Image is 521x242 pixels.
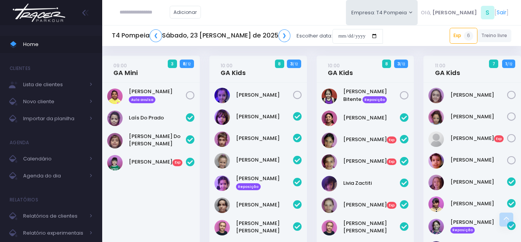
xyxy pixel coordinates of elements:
[113,62,127,69] small: 09:00
[450,91,508,99] a: [PERSON_NAME]
[236,201,293,209] a: [PERSON_NAME]
[450,227,475,234] span: Reposição
[387,136,397,143] span: Exp
[170,6,201,19] a: Adicionar
[494,135,504,142] span: Exp
[428,153,444,169] img: Yumi Muller
[506,61,507,67] strong: 1
[450,28,477,43] a: Exp6
[23,39,93,49] span: Home
[328,62,340,69] small: 10:00
[343,220,400,235] a: [PERSON_NAME] [PERSON_NAME]
[322,89,337,104] img: Helena Macedo Bitente
[129,158,186,166] a: [PERSON_NAME]Exp
[236,175,293,190] a: [PERSON_NAME] Reposição
[428,131,444,147] img: Laura Alves Perpétuo Cousso
[489,60,498,68] span: 7
[343,136,400,143] a: [PERSON_NAME]Exp
[236,183,261,190] span: Reposição
[129,114,186,122] a: Laís Do Prado
[400,62,405,66] small: / 12
[428,175,444,190] img: Aurora Andreoni Mello
[322,133,337,148] img: Laura Sanchez Morelli
[236,220,293,235] a: [PERSON_NAME] [PERSON_NAME]
[343,114,400,122] a: [PERSON_NAME]
[107,133,123,148] img: Luísa do Prado Pereira Alves
[450,218,508,234] a: [PERSON_NAME] Reposição
[421,9,431,17] span: Olá,
[507,62,512,66] small: / 12
[23,228,85,238] span: Relatório experimentais
[464,31,473,41] span: 6
[428,88,444,103] img: Eloah Meneguim Tenorio
[23,80,85,90] span: Lista de clientes
[322,111,337,126] img: Isabela Sandes
[150,29,162,42] a: ❮
[129,133,186,148] a: [PERSON_NAME] Do [PERSON_NAME]
[278,29,291,42] a: ❯
[343,157,400,165] a: [PERSON_NAME]Exp
[23,97,85,107] span: Novo cliente
[450,178,508,186] a: [PERSON_NAME]
[363,96,387,103] span: Reposição
[183,61,185,67] strong: 8
[214,198,230,213] img: Luiza Lobello Demônaco
[481,6,494,19] span: S
[107,89,123,104] img: Valentina scholz
[185,62,191,66] small: / 12
[23,211,85,221] span: Relatórios de clientes
[428,219,444,234] img: Irene Zylbersztajn de Sá
[221,61,246,77] a: 10:00GA Kids
[214,176,230,191] img: Clara Souza Ramos de Oliveira
[23,171,85,181] span: Agenda do dia
[236,156,293,164] a: [PERSON_NAME]
[428,109,444,125] img: Julia Pinotti
[129,96,155,103] span: Aula avulsa
[322,176,337,191] img: Livia Zactiti Jobim
[293,62,298,66] small: / 12
[343,88,400,103] a: [PERSON_NAME] Bitente Reposição
[322,154,337,170] img: Lia Sanchez Morelli
[107,111,123,126] img: Laís do Prado Pereira Alves
[328,61,353,77] a: 10:00GA Kids
[397,61,400,67] strong: 3
[214,220,230,235] img: Maria Júlia Santos Spada
[435,61,460,77] a: 11:00GA Kids
[112,27,383,45] div: Escolher data:
[275,60,284,68] span: 8
[10,192,38,208] h4: Relatórios
[221,62,233,69] small: 10:00
[428,196,444,212] img: Clarice Lopes
[450,135,508,142] a: [PERSON_NAME]Exp
[107,155,123,170] img: Sophia Alves
[214,153,230,169] img: Cecília Mello
[214,109,230,125] img: Alice Ouafa
[497,9,506,17] a: Sair
[477,29,512,42] a: Treino livre
[113,61,138,77] a: 09:00GA Mini
[418,4,511,21] div: [ ]
[450,200,508,208] a: [PERSON_NAME]
[168,60,177,68] span: 3
[129,88,186,103] a: [PERSON_NAME] Aula avulsa
[23,114,85,124] span: Importar da planilha
[214,131,230,147] img: Carmen Borga Le Guevellou
[322,220,337,235] img: Maria Júlia Santos Spada
[382,60,391,68] span: 8
[322,198,337,213] img: Manuela Samogim Gimenes
[23,154,85,164] span: Calendário
[236,91,293,99] a: [PERSON_NAME]
[214,88,230,103] img: Helena Mendes Leone
[290,61,293,67] strong: 3
[450,156,508,164] a: [PERSON_NAME]
[387,202,397,209] span: Exp
[172,159,182,166] span: Exp
[236,135,293,142] a: [PERSON_NAME]
[435,62,445,69] small: 11:00
[432,9,477,17] span: [PERSON_NAME]
[343,201,400,209] a: [PERSON_NAME]Exp
[450,113,508,121] a: [PERSON_NAME]
[343,179,400,187] a: Livia Zactiti
[236,113,293,121] a: [PERSON_NAME]
[10,135,29,150] h4: Agenda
